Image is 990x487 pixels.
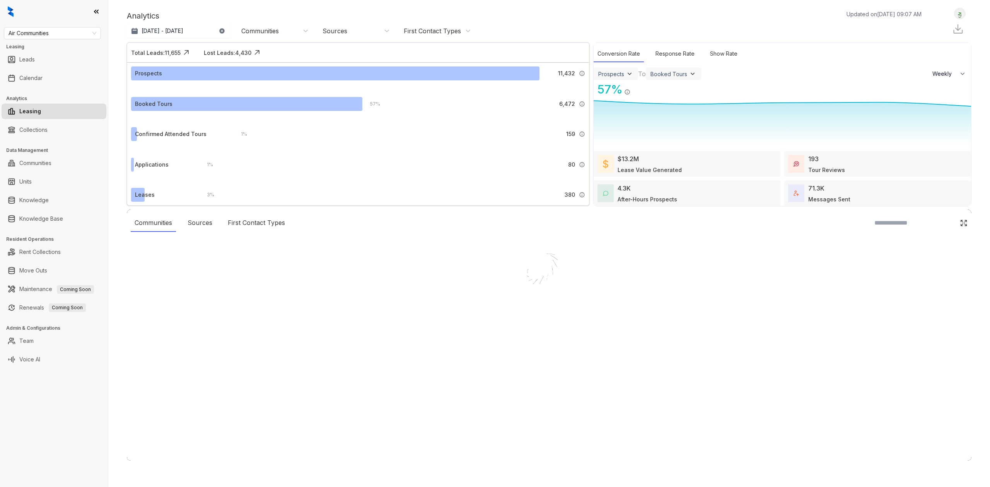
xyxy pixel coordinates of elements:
[6,43,108,50] h3: Leasing
[932,70,956,78] span: Weekly
[626,70,633,78] img: ViewFilterArrow
[579,70,585,77] img: Info
[362,100,380,108] div: 57 %
[2,192,106,208] li: Knowledge
[2,174,106,189] li: Units
[241,27,279,35] div: Communities
[135,69,162,78] div: Prospects
[579,101,585,107] img: Info
[127,24,231,38] button: [DATE] - [DATE]
[323,27,347,35] div: Sources
[808,166,845,174] div: Tour Reviews
[135,130,207,138] div: Confirmed Attended Tours
[2,281,106,297] li: Maintenance
[579,192,585,198] img: Info
[131,49,181,57] div: Total Leads: 11,655
[184,214,216,232] div: Sources
[598,71,624,77] div: Prospects
[19,104,41,119] a: Leasing
[57,285,94,294] span: Coming Soon
[638,69,646,78] div: To
[19,300,86,315] a: RenewalsComing Soon
[135,160,169,169] div: Applications
[618,195,677,203] div: After-Hours Prospects
[2,352,106,367] li: Voice AI
[2,333,106,349] li: Team
[952,23,964,35] img: Download
[142,27,183,35] p: [DATE] - [DATE]
[204,49,251,57] div: Lost Leads: 4,430
[19,174,32,189] a: Units
[624,89,630,95] img: Info
[19,263,47,278] a: Move Outs
[2,244,106,260] li: Rent Collections
[131,214,176,232] div: Communities
[559,100,575,108] span: 6,472
[19,155,51,171] a: Communities
[630,82,642,94] img: Click Icon
[558,69,575,78] span: 11,432
[2,104,106,119] li: Leasing
[618,184,631,193] div: 4.3K
[706,46,741,62] div: Show Rate
[944,220,950,226] img: SearchIcon
[652,46,698,62] div: Response Rate
[566,130,575,138] span: 159
[618,154,639,163] div: $13.2M
[135,191,155,199] div: Leases
[2,211,106,226] li: Knowledge Base
[6,325,108,332] h3: Admin & Configurations
[9,27,96,39] span: Air Communities
[960,219,968,227] img: Click Icon
[6,236,108,243] h3: Resident Operations
[19,211,63,226] a: Knowledge Base
[404,27,461,35] div: First Contact Types
[2,52,106,67] li: Leads
[579,131,585,137] img: Info
[2,155,106,171] li: Communities
[954,10,965,18] img: UserAvatar
[251,47,263,58] img: Click Icon
[135,100,172,108] div: Booked Tours
[510,237,588,314] img: Loader
[2,70,106,86] li: Calendar
[579,162,585,168] img: Info
[808,184,824,193] div: 71.3K
[224,214,289,232] div: First Contact Types
[594,46,644,62] div: Conversion Rate
[19,70,43,86] a: Calendar
[199,191,214,199] div: 3 %
[808,154,819,163] div: 193
[233,130,247,138] div: 1 %
[19,352,40,367] a: Voice AI
[2,300,106,315] li: Renewals
[19,52,35,67] a: Leads
[928,67,971,81] button: Weekly
[603,191,608,196] img: AfterHoursConversations
[6,147,108,154] h3: Data Management
[2,263,106,278] li: Move Outs
[794,161,799,167] img: TourReviews
[19,192,49,208] a: Knowledge
[6,95,108,102] h3: Analytics
[19,244,61,260] a: Rent Collections
[127,10,159,22] p: Analytics
[594,81,623,98] div: 57 %
[808,195,850,203] div: Messages Sent
[19,122,48,138] a: Collections
[536,314,563,322] div: Loading...
[618,166,682,174] div: Lease Value Generated
[19,333,34,349] a: Team
[181,47,192,58] img: Click Icon
[8,6,14,17] img: logo
[794,191,799,196] img: TotalFum
[603,159,608,169] img: LeaseValue
[650,71,687,77] div: Booked Tours
[199,160,213,169] div: 1 %
[568,160,575,169] span: 80
[847,10,922,18] p: Updated on [DATE] 09:07 AM
[689,70,696,78] img: ViewFilterArrow
[565,191,575,199] span: 380
[49,303,86,312] span: Coming Soon
[2,122,106,138] li: Collections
